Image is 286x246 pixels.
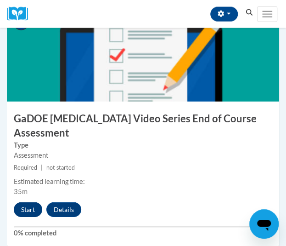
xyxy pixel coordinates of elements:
[14,140,272,150] label: Type
[7,7,34,21] img: Logo brand
[14,177,272,187] div: Estimated learning time:
[14,188,28,195] span: 35m
[41,164,43,171] span: |
[14,150,272,160] div: Assessment
[46,164,74,171] span: not started
[14,228,272,238] label: 0% completed
[14,202,42,217] button: Start
[7,7,34,21] a: Cox Campus
[210,7,238,22] button: Account Settings
[249,209,279,239] iframe: Button to launch messaging window
[14,164,37,171] span: Required
[242,7,256,18] button: Search
[46,202,81,217] button: Details
[7,10,279,102] img: Course Image
[7,112,279,140] h3: GaDOE [MEDICAL_DATA] Video Series End of Course Assessment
